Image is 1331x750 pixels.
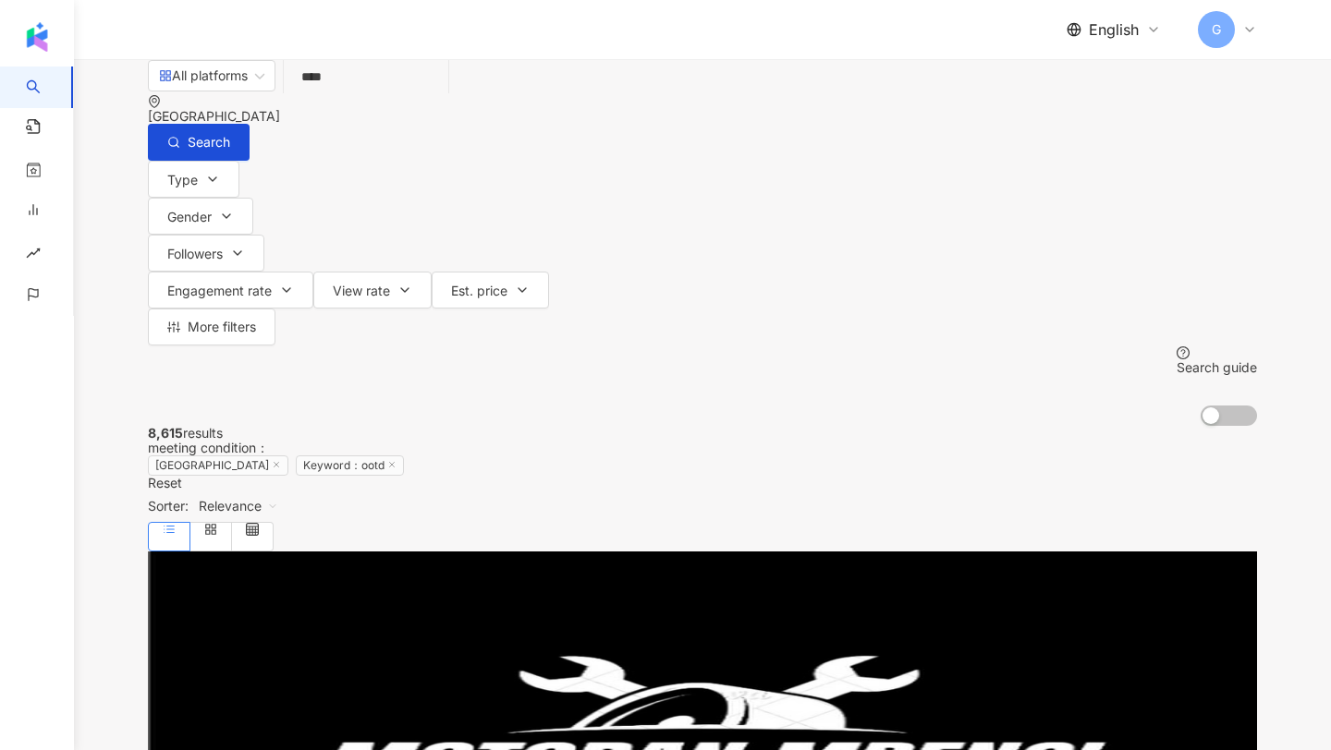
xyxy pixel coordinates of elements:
[159,69,172,82] span: appstore
[148,198,253,235] button: Gender
[26,67,92,110] a: search
[167,210,212,224] span: Gender
[148,161,239,198] button: Type
[159,61,248,91] div: All platforms
[148,455,288,476] span: [GEOGRAPHIC_DATA]
[1089,19,1139,40] span: English
[1177,346,1190,359] span: question-circle
[333,284,390,298] span: View rate
[26,235,41,276] span: rise
[148,426,1257,441] div: results
[1212,19,1221,40] span: G
[148,476,1257,490] div: Reset
[451,284,507,298] span: Est. price
[167,173,198,187] span: Type
[296,455,404,476] span: Keyword：ootd
[148,109,1257,124] div: [GEOGRAPHIC_DATA]
[148,440,269,455] span: meeting condition ：
[22,22,52,52] img: logo icon
[148,235,264,272] button: Followers
[148,272,313,308] button: Engagement rate
[432,272,549,308] button: Est. price
[167,284,272,298] span: Engagement rate
[313,272,432,308] button: View rate
[148,124,250,161] button: Search
[148,490,1257,522] div: Sorter:
[148,308,275,345] button: More filters
[167,247,223,261] span: Followers
[188,135,230,150] span: Search
[1177,360,1257,375] div: Search guide
[148,425,183,441] span: 8,615
[188,320,256,334] span: More filters
[199,491,278,521] span: Relevance
[148,95,161,108] span: environment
